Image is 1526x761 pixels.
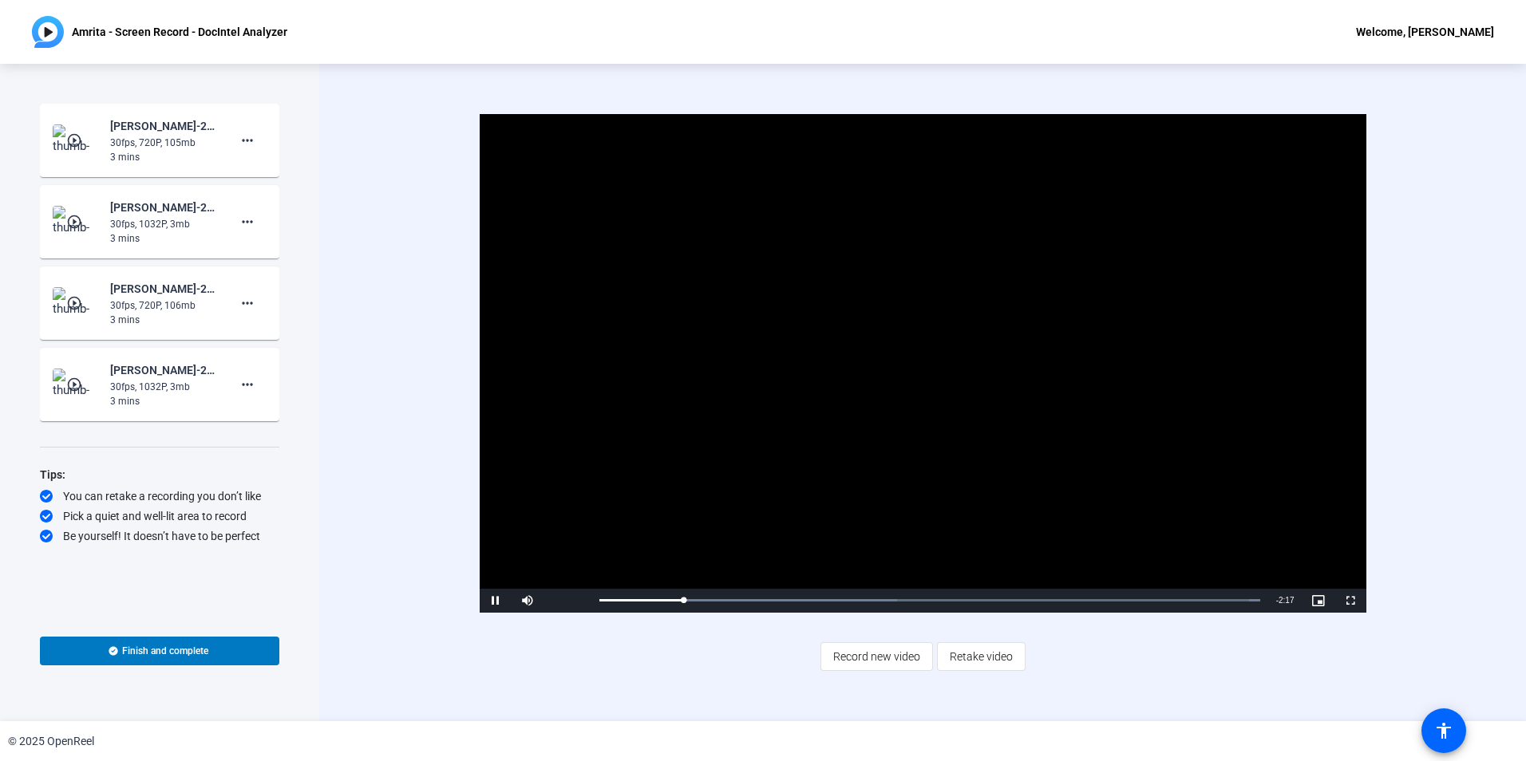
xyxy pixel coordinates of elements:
[820,642,933,671] button: Record new video
[1276,596,1279,605] span: -
[53,206,100,238] img: thumb-nail
[110,361,217,380] div: [PERSON_NAME]-25-7268 Everyday AI Q4 2025 Video Series-Amrita - Screen Record - DocIntel Analyzer...
[238,212,257,231] mat-icon: more_horiz
[110,116,217,136] div: [PERSON_NAME]-25-7268 Everyday AI Q4 2025 Video Series-Amrita - Screen Record - DocIntel Analyzer...
[53,369,100,400] img: thumb-nail
[833,641,920,672] span: Record new video
[1303,589,1334,613] button: Picture-in-Picture
[110,231,217,246] div: 3 mins
[53,124,100,156] img: thumb-nail
[1356,22,1494,41] div: Welcome, [PERSON_NAME]
[937,642,1026,671] button: Retake video
[40,637,279,665] button: Finish and complete
[72,22,287,41] p: Amrita - Screen Record - DocIntel Analyzer
[512,589,544,613] button: Mute
[480,589,512,613] button: Pause
[1279,596,1294,605] span: 2:17
[1434,721,1453,740] mat-icon: accessibility
[110,313,217,327] div: 3 mins
[122,645,208,657] span: Finish and complete
[32,16,64,48] img: OpenReel logo
[480,114,1366,613] div: Video Player
[8,733,94,750] div: © 2025 OpenReel
[238,131,257,150] mat-icon: more_horiz
[110,150,217,164] div: 3 mins
[110,380,217,394] div: 30fps, 1032P, 3mb
[40,508,279,524] div: Pick a quiet and well-lit area to record
[1334,589,1366,613] button: Fullscreen
[53,287,100,319] img: thumb-nail
[40,488,279,504] div: You can retake a recording you don’t like
[66,214,85,230] mat-icon: play_circle_outline
[599,599,1260,601] div: Progress Bar
[110,136,217,150] div: 30fps, 720P, 105mb
[110,198,217,217] div: [PERSON_NAME]-25-7268 Everyday AI Q4 2025 Video Series-Amrita - Screen Record - DocIntel Analyzer...
[40,528,279,544] div: Be yourself! It doesn’t have to be perfect
[110,394,217,408] div: 3 mins
[110,298,217,313] div: 30fps, 720P, 106mb
[110,279,217,298] div: [PERSON_NAME]-25-7268 Everyday AI Q4 2025 Video Series-Amrita - Screen Record - DocIntel Analyzer...
[238,375,257,394] mat-icon: more_horiz
[950,641,1013,672] span: Retake video
[66,295,85,311] mat-icon: play_circle_outline
[238,294,257,313] mat-icon: more_horiz
[66,377,85,392] mat-icon: play_circle_outline
[110,217,217,231] div: 30fps, 1032P, 3mb
[40,465,279,484] div: Tips:
[66,132,85,148] mat-icon: play_circle_outline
